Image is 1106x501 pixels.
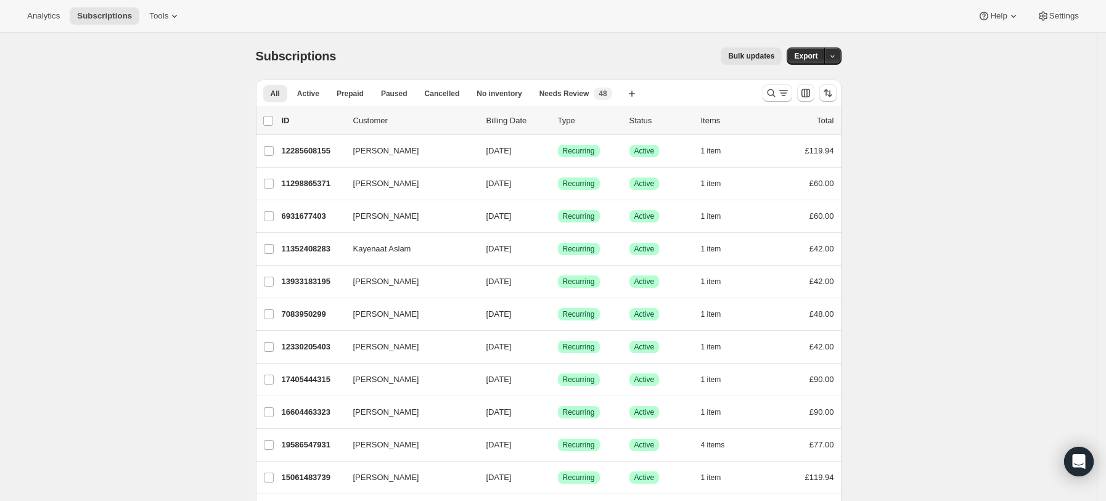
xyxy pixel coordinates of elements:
[353,115,477,127] p: Customer
[282,306,834,323] div: 7083950299[PERSON_NAME][DATE]SuccessRecurringSuccessActive1 item£48.00
[282,471,343,484] p: 15061483739
[282,406,343,418] p: 16604463323
[634,440,655,450] span: Active
[701,115,763,127] div: Items
[381,89,408,99] span: Paused
[346,370,469,389] button: [PERSON_NAME]
[634,309,655,319] span: Active
[20,7,67,25] button: Analytics
[809,211,834,221] span: £60.00
[282,240,834,258] div: 11352408283Kayenaat Aslam[DATE]SuccessRecurringSuccessActive1 item£42.00
[701,273,735,290] button: 1 item
[701,342,721,352] span: 1 item
[486,146,512,155] span: [DATE]
[634,375,655,385] span: Active
[809,309,834,319] span: £48.00
[70,7,139,25] button: Subscriptions
[563,342,595,352] span: Recurring
[701,244,721,254] span: 1 item
[701,375,721,385] span: 1 item
[701,440,725,450] span: 4 items
[701,436,739,454] button: 4 items
[805,146,834,155] span: £119.94
[486,277,512,286] span: [DATE]
[809,342,834,351] span: £42.00
[634,211,655,221] span: Active
[282,436,834,454] div: 19586547931[PERSON_NAME][DATE]SuccessRecurringSuccessActive4 items£77.00
[282,371,834,388] div: 17405444315[PERSON_NAME][DATE]SuccessRecurringSuccessActive1 item£90.00
[353,243,411,255] span: Kayenaat Aslam
[701,473,721,483] span: 1 item
[346,141,469,161] button: [PERSON_NAME]
[486,211,512,221] span: [DATE]
[353,373,419,386] span: [PERSON_NAME]
[142,7,188,25] button: Tools
[563,407,595,417] span: Recurring
[563,375,595,385] span: Recurring
[282,439,343,451] p: 19586547931
[763,84,792,102] button: Search and filter results
[282,341,343,353] p: 12330205403
[809,375,834,384] span: £90.00
[346,174,469,193] button: [PERSON_NAME]
[282,177,343,190] p: 11298865371
[282,142,834,160] div: 12285608155[PERSON_NAME][DATE]SuccessRecurringSuccessActive1 item£119.94
[809,277,834,286] span: £42.00
[1049,11,1079,21] span: Settings
[353,308,419,320] span: [PERSON_NAME]
[701,211,721,221] span: 1 item
[486,440,512,449] span: [DATE]
[634,277,655,287] span: Active
[353,275,419,288] span: [PERSON_NAME]
[256,49,337,63] span: Subscriptions
[701,338,735,356] button: 1 item
[563,277,595,287] span: Recurring
[701,371,735,388] button: 1 item
[486,244,512,253] span: [DATE]
[353,439,419,451] span: [PERSON_NAME]
[282,145,343,157] p: 12285608155
[634,179,655,189] span: Active
[809,407,834,417] span: £90.00
[149,11,168,21] span: Tools
[282,208,834,225] div: 6931677403[PERSON_NAME][DATE]SuccessRecurringSuccessActive1 item£60.00
[701,404,735,421] button: 1 item
[809,440,834,449] span: £77.00
[1030,7,1086,25] button: Settings
[634,244,655,254] span: Active
[809,244,834,253] span: £42.00
[353,145,419,157] span: [PERSON_NAME]
[634,342,655,352] span: Active
[282,308,343,320] p: 7083950299
[809,179,834,188] span: £60.00
[819,84,837,102] button: Sort the results
[282,210,343,222] p: 6931677403
[282,175,834,192] div: 11298865371[PERSON_NAME][DATE]SuccessRecurringSuccessActive1 item£60.00
[539,89,589,99] span: Needs Review
[563,244,595,254] span: Recurring
[794,51,817,61] span: Export
[282,115,834,127] div: IDCustomerBilling DateTypeStatusItemsTotal
[282,373,343,386] p: 17405444315
[77,11,132,21] span: Subscriptions
[797,84,814,102] button: Customize table column order and visibility
[425,89,460,99] span: Cancelled
[353,406,419,418] span: [PERSON_NAME]
[486,115,548,127] p: Billing Date
[701,407,721,417] span: 1 item
[701,179,721,189] span: 1 item
[721,47,782,65] button: Bulk updates
[337,89,364,99] span: Prepaid
[486,309,512,319] span: [DATE]
[346,435,469,455] button: [PERSON_NAME]
[634,146,655,156] span: Active
[353,210,419,222] span: [PERSON_NAME]
[486,407,512,417] span: [DATE]
[599,89,607,99] span: 48
[282,275,343,288] p: 13933183195
[701,208,735,225] button: 1 item
[1064,447,1094,476] div: Open Intercom Messenger
[805,473,834,482] span: £119.94
[282,404,834,421] div: 16604463323[PERSON_NAME][DATE]SuccessRecurringSuccessActive1 item£90.00
[346,468,469,487] button: [PERSON_NAME]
